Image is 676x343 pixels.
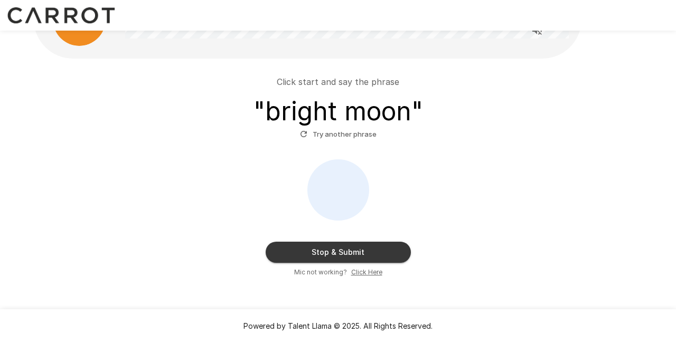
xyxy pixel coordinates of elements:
[266,242,411,263] button: Stop & Submit
[277,75,399,88] p: Click start and say the phrase
[294,267,347,278] span: Mic not working?
[253,97,423,126] h3: " bright moon "
[351,268,382,276] u: Click Here
[297,126,379,142] button: Try another phrase
[13,321,663,331] p: Powered by Talent Llama © 2025. All Rights Reserved.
